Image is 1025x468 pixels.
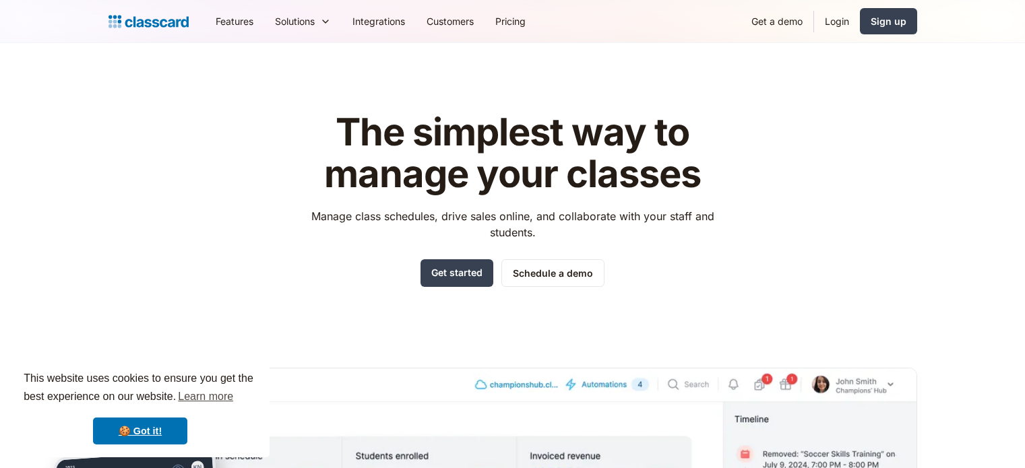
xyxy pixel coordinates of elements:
[11,358,270,457] div: cookieconsent
[205,6,264,36] a: Features
[485,6,536,36] a: Pricing
[860,8,917,34] a: Sign up
[741,6,813,36] a: Get a demo
[108,12,189,31] a: Logo
[501,259,604,287] a: Schedule a demo
[264,6,342,36] div: Solutions
[275,14,315,28] div: Solutions
[299,208,726,240] p: Manage class schedules, drive sales online, and collaborate with your staff and students.
[416,6,485,36] a: Customers
[814,6,860,36] a: Login
[342,6,416,36] a: Integrations
[24,370,257,407] span: This website uses cookies to ensure you get the best experience on our website.
[93,417,187,444] a: dismiss cookie message
[421,259,493,287] a: Get started
[871,14,906,28] div: Sign up
[299,112,726,195] h1: The simplest way to manage your classes
[176,387,235,407] a: learn more about cookies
